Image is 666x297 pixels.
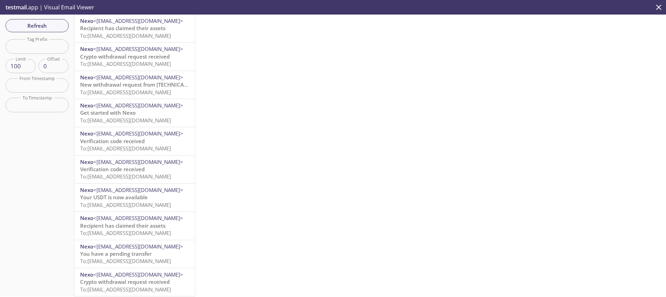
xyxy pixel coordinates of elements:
span: <[EMAIL_ADDRESS][DOMAIN_NAME]> [93,102,183,109]
span: Recipient has claimed their assets [80,222,165,229]
span: testmail [6,3,27,11]
div: Nexo<[EMAIL_ADDRESS][DOMAIN_NAME]>Verification code receivedTo:[EMAIL_ADDRESS][DOMAIN_NAME] [75,127,195,155]
span: To: [EMAIL_ADDRESS][DOMAIN_NAME] [80,145,171,152]
span: Verification code received [80,166,145,173]
span: Nexo [80,271,93,278]
span: <[EMAIL_ADDRESS][DOMAIN_NAME]> [93,45,183,52]
span: To: [EMAIL_ADDRESS][DOMAIN_NAME] [80,32,171,39]
span: <[EMAIL_ADDRESS][DOMAIN_NAME]> [93,158,183,165]
div: Nexo<[EMAIL_ADDRESS][DOMAIN_NAME]>Your USDT is now availableTo:[EMAIL_ADDRESS][DOMAIN_NAME] [75,184,195,211]
span: Nexo [80,102,93,109]
span: To: [EMAIL_ADDRESS][DOMAIN_NAME] [80,173,171,180]
span: Crypto withdrawal request received [80,278,170,285]
span: Nexo [80,215,93,221]
span: Nexo [80,74,93,81]
span: <[EMAIL_ADDRESS][DOMAIN_NAME]> [93,130,183,137]
span: <[EMAIL_ADDRESS][DOMAIN_NAME]> [93,215,183,221]
span: Nexo [80,243,93,250]
span: Nexo [80,158,93,165]
button: Refresh [6,19,69,32]
div: Nexo<[EMAIL_ADDRESS][DOMAIN_NAME]>Recipient has claimed their assetsTo:[EMAIL_ADDRESS][DOMAIN_NAME] [75,212,195,239]
span: <[EMAIL_ADDRESS][DOMAIN_NAME]> [93,271,183,278]
div: Nexo<[EMAIL_ADDRESS][DOMAIN_NAME]>Crypto withdrawal request receivedTo:[EMAIL_ADDRESS][DOMAIN_NAME] [75,43,195,70]
div: Nexo<[EMAIL_ADDRESS][DOMAIN_NAME]>Get started with NexoTo:[EMAIL_ADDRESS][DOMAIN_NAME] [75,99,195,127]
span: Refresh [11,21,63,30]
span: <[EMAIL_ADDRESS][DOMAIN_NAME]> [93,17,183,24]
span: To: [EMAIL_ADDRESS][DOMAIN_NAME] [80,201,171,208]
span: To: [EMAIL_ADDRESS][DOMAIN_NAME] [80,89,171,96]
div: Nexo<[EMAIL_ADDRESS][DOMAIN_NAME]>Verification code receivedTo:[EMAIL_ADDRESS][DOMAIN_NAME] [75,156,195,183]
span: Crypto withdrawal request received [80,53,170,60]
span: To: [EMAIL_ADDRESS][DOMAIN_NAME] [80,229,171,236]
span: Nexo [80,45,93,52]
span: <[EMAIL_ADDRESS][DOMAIN_NAME]> [93,186,183,193]
div: Nexo<[EMAIL_ADDRESS][DOMAIN_NAME]>Recipient has claimed their assetsTo:[EMAIL_ADDRESS][DOMAIN_NAME] [75,15,195,42]
div: Nexo<[EMAIL_ADDRESS][DOMAIN_NAME]>You have a pending transferTo:[EMAIL_ADDRESS][DOMAIN_NAME] [75,240,195,268]
span: Nexo [80,186,93,193]
span: New withdrawal request from [TECHNICAL_ID] - (CET) [80,81,213,88]
span: To: [EMAIL_ADDRESS][DOMAIN_NAME] [80,257,171,264]
span: You have a pending transfer [80,250,152,257]
span: Your USDT is now available [80,194,148,201]
span: Verification code received [80,138,145,145]
div: Nexo<[EMAIL_ADDRESS][DOMAIN_NAME]>New withdrawal request from [TECHNICAL_ID] - (CET)To:[EMAIL_ADD... [75,71,195,99]
span: <[EMAIL_ADDRESS][DOMAIN_NAME]> [93,74,183,81]
div: Nexo<[EMAIL_ADDRESS][DOMAIN_NAME]>Crypto withdrawal request receivedTo:[EMAIL_ADDRESS][DOMAIN_NAME] [75,268,195,296]
span: To: [EMAIL_ADDRESS][DOMAIN_NAME] [80,286,171,293]
span: To: [EMAIL_ADDRESS][DOMAIN_NAME] [80,60,171,67]
span: To: [EMAIL_ADDRESS][DOMAIN_NAME] [80,117,171,124]
span: <[EMAIL_ADDRESS][DOMAIN_NAME]> [93,243,183,250]
span: Nexo [80,17,93,24]
span: Get started with Nexo [80,109,136,116]
span: Recipient has claimed their assets [80,25,165,32]
span: Nexo [80,130,93,137]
